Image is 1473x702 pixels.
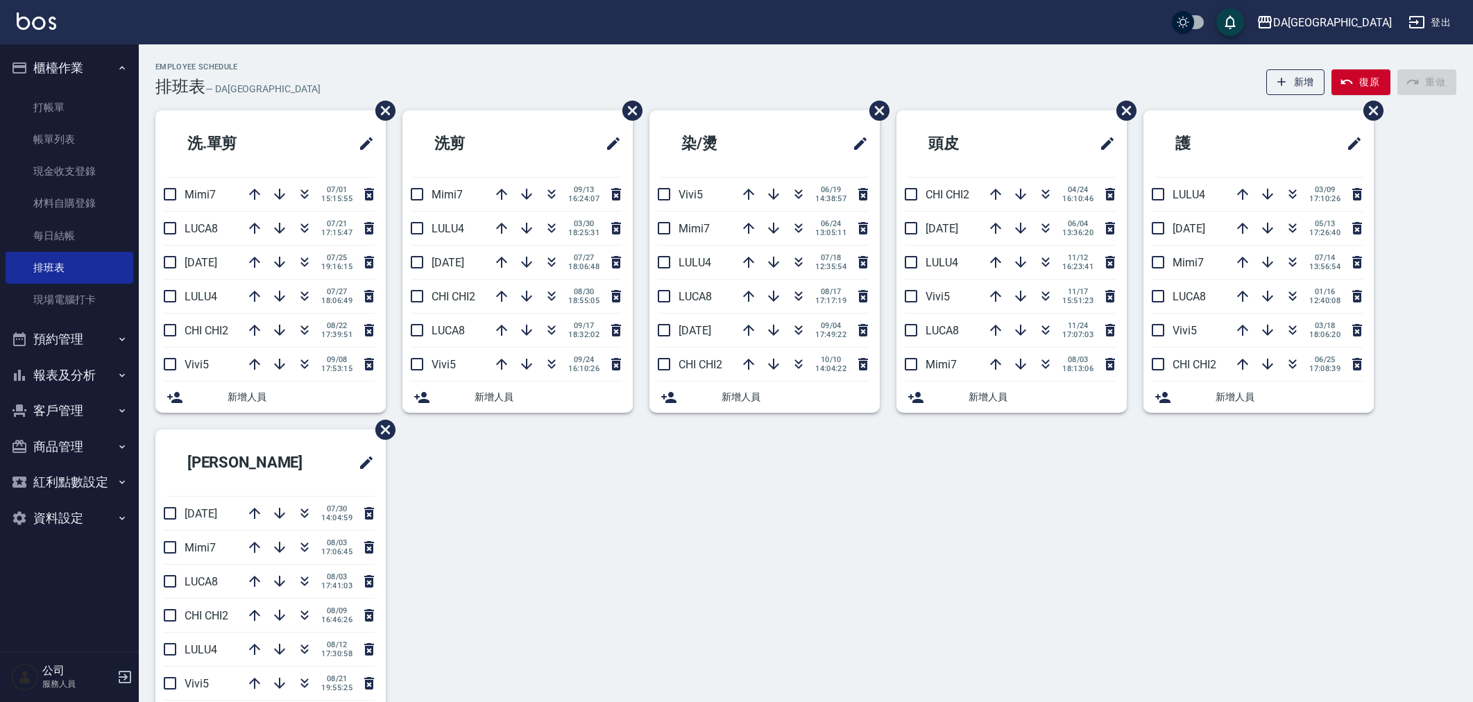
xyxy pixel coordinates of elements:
a: 每日結帳 [6,220,133,252]
button: 新增 [1266,69,1325,95]
a: 現場電腦打卡 [6,284,133,316]
span: 18:13:06 [1062,364,1093,373]
span: Mimi7 [432,188,463,201]
span: 17:10:26 [1309,194,1340,203]
a: 打帳單 [6,92,133,123]
span: Vivi5 [185,358,209,371]
span: 07/25 [321,253,352,262]
span: 16:46:26 [321,615,352,624]
button: save [1216,8,1244,36]
span: 09/04 [815,321,846,330]
button: 報表及分析 [6,357,133,393]
span: 07/27 [321,287,352,296]
span: 17:41:03 [321,581,352,590]
span: 12:40:08 [1309,296,1340,305]
button: 客戶管理 [6,393,133,429]
span: 修改班表的標題 [1091,127,1116,160]
h2: 護 [1155,119,1275,169]
span: 04/24 [1062,185,1093,194]
div: 新增人員 [155,382,386,413]
img: Person [11,663,39,691]
span: 01/16 [1309,287,1340,296]
span: 07/14 [1309,253,1340,262]
button: 資料設定 [6,500,133,536]
span: 18:32:02 [568,330,599,339]
span: 16:10:46 [1062,194,1093,203]
span: 08/03 [321,572,352,581]
span: 08/12 [321,640,352,649]
button: 預約管理 [6,321,133,357]
span: [DATE] [926,222,958,235]
span: LULU4 [1173,188,1205,201]
span: [DATE] [1173,222,1205,235]
div: 新增人員 [649,382,880,413]
button: 商品管理 [6,429,133,465]
span: 09/24 [568,355,599,364]
span: 07/30 [321,504,352,513]
span: 17:49:22 [815,330,846,339]
span: [DATE] [185,256,217,269]
span: Vivi5 [926,290,950,303]
span: 修改班表的標題 [1338,127,1363,160]
span: 08/22 [321,321,352,330]
span: 15:51:23 [1062,296,1093,305]
span: LULU4 [679,256,711,269]
span: 14:04:59 [321,513,352,522]
span: 新增人員 [1216,390,1363,404]
span: LULU4 [185,643,217,656]
span: 03/18 [1309,321,1340,330]
h6: — DA[GEOGRAPHIC_DATA] [205,82,321,96]
span: 10/10 [815,355,846,364]
span: 新增人員 [228,390,375,404]
div: 新增人員 [896,382,1127,413]
span: 17:30:58 [321,649,352,658]
span: 07/27 [568,253,599,262]
span: 18:06:48 [568,262,599,271]
span: 08/17 [815,287,846,296]
span: 18:06:20 [1309,330,1340,339]
span: 17:06:45 [321,547,352,556]
span: 07/18 [815,253,846,262]
span: CHI CHI2 [679,358,722,371]
span: Vivi5 [679,188,703,201]
button: 登出 [1403,10,1456,35]
span: 14:38:57 [815,194,846,203]
span: 刪除班表 [1353,90,1386,131]
span: 07/01 [321,185,352,194]
span: 16:10:26 [568,364,599,373]
button: 紅利點數設定 [6,464,133,500]
span: 08/09 [321,606,352,615]
span: LUCA8 [185,575,218,588]
span: 06/25 [1309,355,1340,364]
span: 11/17 [1062,287,1093,296]
span: 刪除班表 [612,90,645,131]
span: 13:36:20 [1062,228,1093,237]
p: 服務人員 [42,678,113,690]
span: 17:39:51 [321,330,352,339]
span: 17:15:47 [321,228,352,237]
span: CHI CHI2 [185,609,228,622]
span: 新增人員 [722,390,869,404]
span: 13:56:54 [1309,262,1340,271]
span: 17:26:40 [1309,228,1340,237]
span: Mimi7 [1173,256,1204,269]
span: 11/12 [1062,253,1093,262]
span: Vivi5 [432,358,456,371]
img: Logo [17,12,56,30]
span: Mimi7 [185,541,216,554]
span: 19:16:15 [321,262,352,271]
span: 刪除班表 [365,90,398,131]
span: 06/04 [1062,219,1093,228]
span: 03/30 [568,219,599,228]
span: LUCA8 [926,324,959,337]
span: Mimi7 [185,188,216,201]
span: 15:15:55 [321,194,352,203]
span: 17:07:03 [1062,330,1093,339]
span: 09/08 [321,355,352,364]
span: 修改班表的標題 [844,127,869,160]
span: 修改班表的標題 [350,446,375,479]
span: 17:17:19 [815,296,846,305]
span: 修改班表的標題 [350,127,375,160]
div: 新增人員 [402,382,633,413]
span: 18:55:05 [568,296,599,305]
